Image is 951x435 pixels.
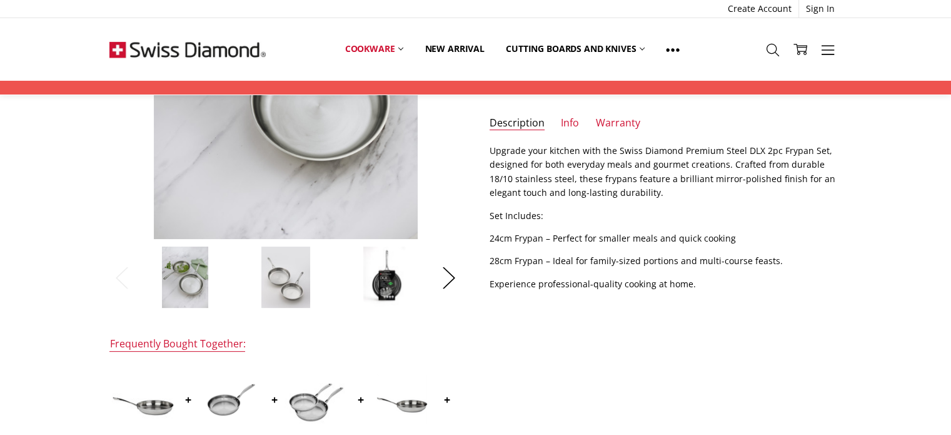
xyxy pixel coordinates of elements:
[109,337,245,352] div: Frequently Bought Together:
[335,35,415,63] a: Cookware
[161,246,209,309] img: Premium steel DLX 2pc fry pan set (28 and 24cm) life style shot
[596,116,640,131] a: Warranty
[490,277,842,291] p: Experience professional-quality cooking at home.
[109,258,134,297] button: Previous
[284,368,347,431] img: PREMIUM STEEL INDUCTION 2PC FRYING PAN SET 20 & 28CM
[490,144,842,200] p: Upgrade your kitchen with the Swiss Diamond Premium Steel DLX 2pc Frypan Set, designed for both e...
[414,35,495,63] a: New arrival
[490,116,545,131] a: Description
[561,116,579,131] a: Info
[371,368,433,431] img: Premium Steel DLX - 8" (20cm) Stainless Steel Fry Pan | Swiss Diamond
[109,18,266,81] img: Free Shipping On Every Order
[198,378,261,420] img: Premium Steel Induction 28cm Fry Pan
[655,35,690,63] a: Show All
[112,368,174,431] img: Premium Steel DLX - 8" (20cm) Stainless Steel Fry Pan | Swiss Diamond - Product
[436,258,461,297] button: Next
[490,232,842,245] p: 24cm Frypan – Perfect for smaller meals and quick cooking
[495,35,656,63] a: Cutting boards and knives
[261,246,311,309] img: Premium steel DLX 2pc fry pan set (28 and 24cm) product shot
[490,254,842,268] p: 28cm Frypan – Ideal for family-sized portions and multi-course feasts.
[490,209,842,223] p: Set Includes:
[363,246,410,309] img: Premium steel DLX 2pc fry pan set half gift box packaging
